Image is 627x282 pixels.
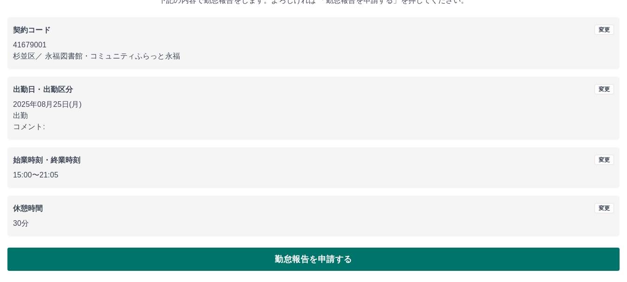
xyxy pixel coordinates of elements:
p: 杉並区 ／ 永福図書館・コミュニティふらっと永福 [13,51,614,62]
button: 変更 [595,25,614,35]
p: 15:00 〜 21:05 [13,170,614,181]
p: 2025年08月25日(月) [13,99,614,110]
p: 41679001 [13,39,614,51]
b: 始業時刻・終業時刻 [13,156,80,164]
p: 出勤 [13,110,614,121]
button: 変更 [595,155,614,165]
p: コメント: [13,121,614,132]
button: 勤怠報告を申請する [7,248,620,271]
button: 変更 [595,84,614,94]
b: 出勤日・出勤区分 [13,85,73,93]
p: 30分 [13,218,614,229]
b: 休憩時間 [13,204,43,212]
b: 契約コード [13,26,51,34]
button: 変更 [595,203,614,213]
